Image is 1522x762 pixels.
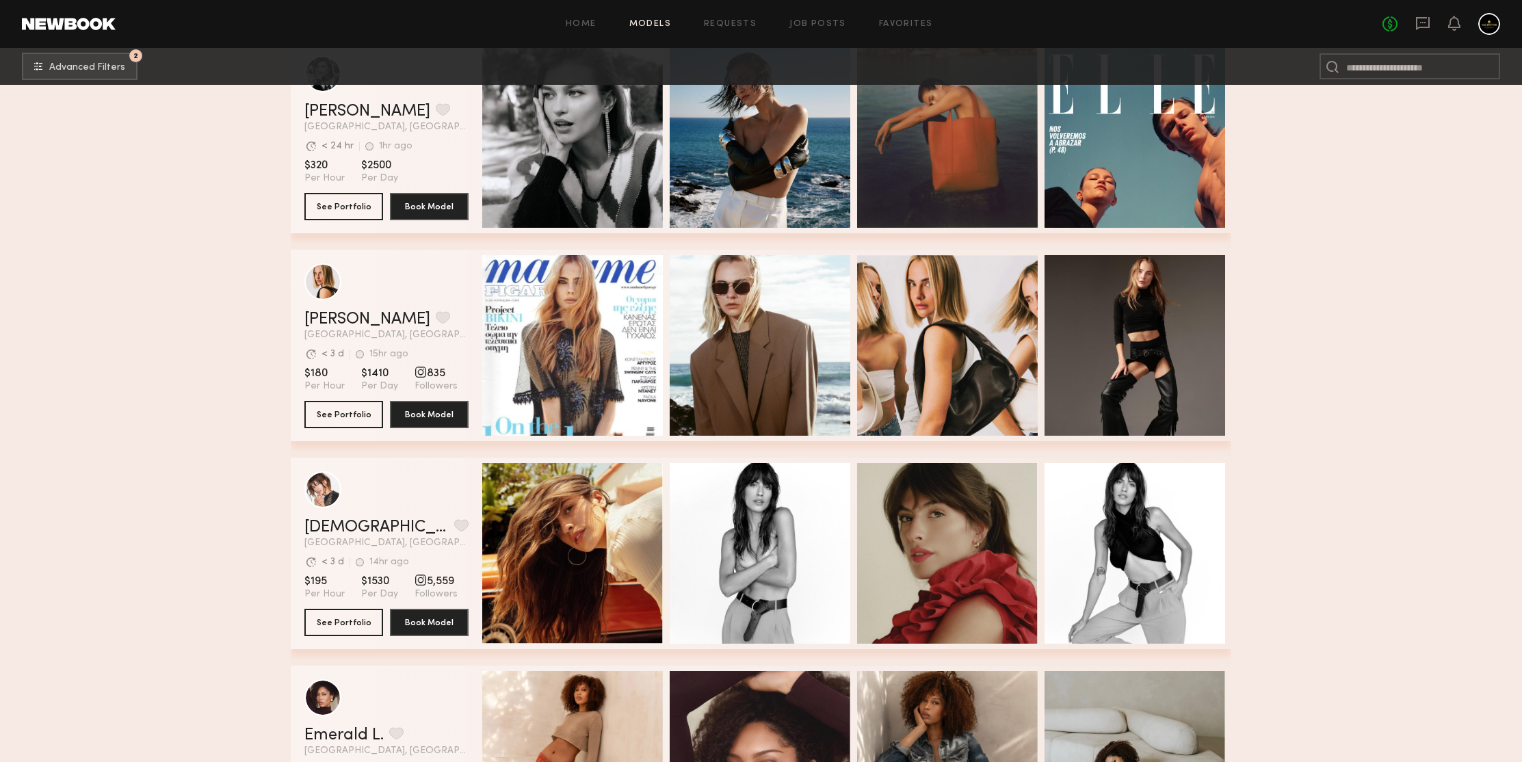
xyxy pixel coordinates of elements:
span: $195 [304,575,345,588]
span: Per Day [361,172,398,185]
span: $320 [304,159,345,172]
button: See Portfolio [304,609,383,636]
a: Favorites [879,20,933,29]
a: [DEMOGRAPHIC_DATA][PERSON_NAME] [304,519,449,536]
a: [PERSON_NAME] [304,311,430,328]
span: Per Hour [304,588,345,601]
div: < 3 d [322,557,344,567]
span: [GEOGRAPHIC_DATA], [GEOGRAPHIC_DATA] [304,122,469,132]
button: 2Advanced Filters [22,53,137,80]
a: Job Posts [789,20,846,29]
span: 835 [415,367,458,380]
span: [GEOGRAPHIC_DATA], [GEOGRAPHIC_DATA] [304,746,469,756]
div: < 24 hr [322,142,354,151]
div: 15hr ago [369,350,408,359]
button: Book Model [390,401,469,428]
span: $1410 [361,367,398,380]
span: 5,559 [415,575,458,588]
a: Models [629,20,671,29]
span: Followers [415,588,458,601]
span: Per Hour [304,172,345,185]
span: Per Day [361,380,398,393]
span: $1530 [361,575,398,588]
a: [PERSON_NAME] [304,103,430,120]
span: $180 [304,367,345,380]
button: See Portfolio [304,401,383,428]
span: Per Hour [304,380,345,393]
span: Advanced Filters [49,63,125,73]
span: $2500 [361,159,398,172]
span: Followers [415,380,458,393]
span: [GEOGRAPHIC_DATA], [GEOGRAPHIC_DATA] [304,538,469,548]
a: Requests [704,20,757,29]
span: Per Day [361,588,398,601]
div: 1hr ago [379,142,412,151]
button: Book Model [390,193,469,220]
button: Book Model [390,609,469,636]
span: [GEOGRAPHIC_DATA], [GEOGRAPHIC_DATA] [304,330,469,340]
div: < 3 d [322,350,344,359]
a: Home [566,20,596,29]
a: Emerald L. [304,727,384,744]
div: 14hr ago [369,557,409,567]
button: See Portfolio [304,193,383,220]
span: 2 [133,53,138,59]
